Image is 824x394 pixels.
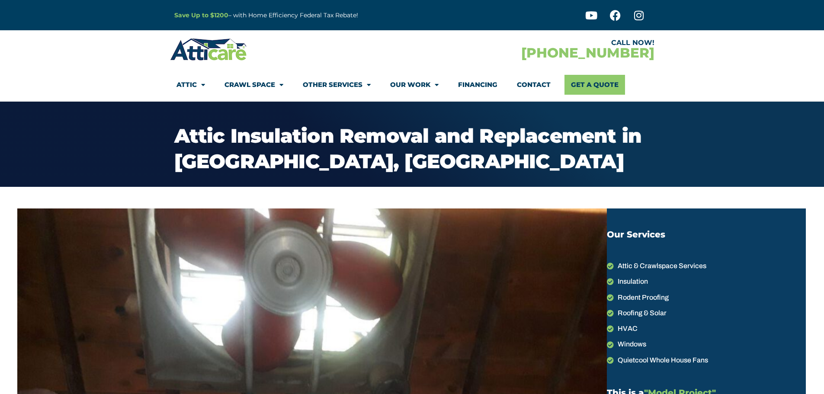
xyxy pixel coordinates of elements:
[616,323,638,334] span: HVAC
[176,75,205,95] a: Attic
[607,339,806,350] a: Windows
[607,260,806,272] a: Attic & Crawlspace Services
[616,355,708,366] span: Quietcool Whole House Fans
[176,75,648,95] nav: Menu
[616,260,706,272] span: Attic & Crawlspace Services
[174,123,650,174] h4: Attic Insulation Removal and Replacement in [GEOGRAPHIC_DATA], [GEOGRAPHIC_DATA]
[390,75,439,95] a: Our Work
[412,39,654,46] div: CALL NOW!
[607,292,806,303] a: Rodent Proofing
[607,355,806,366] a: Quietcool Whole House Fans
[607,308,806,319] a: Roofing & Solar
[616,292,669,303] span: Rodent Proofing
[517,75,551,95] a: Contact
[616,339,646,350] span: Windows
[616,308,667,319] span: Roofing & Solar
[607,230,802,239] h4: Our Services
[224,75,283,95] a: Crawl Space
[174,11,228,19] a: Save Up to $1200
[607,276,806,287] a: Insulation
[303,75,371,95] a: Other Services
[564,75,625,95] a: Get A Quote
[616,276,648,287] span: Insulation
[174,10,455,20] p: – with Home Efficiency Federal Tax Rebate!
[458,75,497,95] a: Financing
